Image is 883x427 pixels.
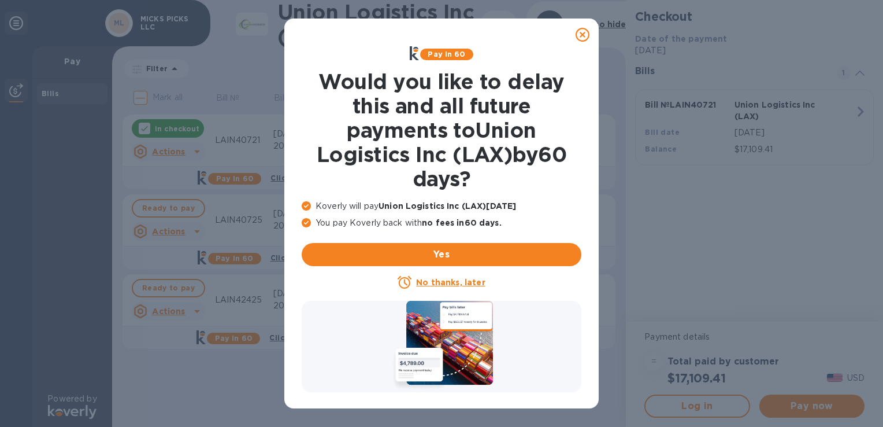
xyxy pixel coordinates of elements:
b: no fees in 60 days . [422,218,501,227]
u: No thanks, later [416,278,485,287]
b: Union Logistics Inc (LAX) [DATE] [379,201,516,211]
b: Pay in 60 [428,50,465,58]
button: Yes [302,243,581,266]
p: You pay Koverly back with [302,217,581,229]
span: Yes [311,248,572,262]
p: Koverly will pay [302,200,581,212]
h1: Would you like to delay this and all future payments to Union Logistics Inc (LAX) by 60 days ? [302,69,581,191]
